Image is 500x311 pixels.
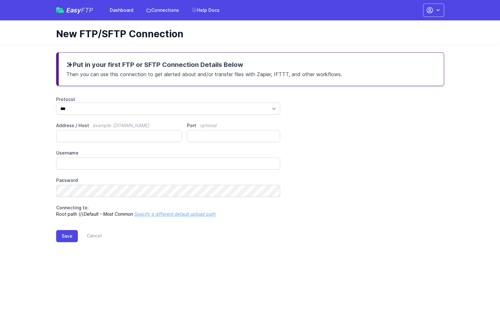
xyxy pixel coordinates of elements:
a: Help Docs [188,4,223,16]
img: easyftp_logo.png [56,7,64,13]
a: Cancel [78,230,102,242]
a: EasyFTP [56,7,93,13]
span: example: [DOMAIN_NAME] [93,123,149,128]
h1: New FTP/SFTP Connection [56,28,439,40]
label: Username [56,150,280,156]
button: Save [56,230,78,242]
h3: Put in your first FTP or SFTP Connection Details Below [66,60,436,69]
span: optional [200,123,217,128]
a: Dashboard [106,4,137,16]
label: Password [56,177,280,184]
span: Easy [66,7,93,13]
span: Connecting to: [56,205,89,210]
span: FTP [81,6,93,14]
label: Protocol [56,96,280,103]
label: Address / Host [56,122,182,129]
a: Specify a different default upload path [134,211,216,217]
iframe: Drift Widget Chat Controller [468,279,492,303]
i: Default - Most Common [84,211,133,217]
label: Port [187,122,280,129]
p: Root path (/) [56,205,280,217]
a: Connections [142,4,183,16]
p: Then you can use this connection to get alerted about and/or transfer files with Zapier, IFTTT, a... [66,69,436,78]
